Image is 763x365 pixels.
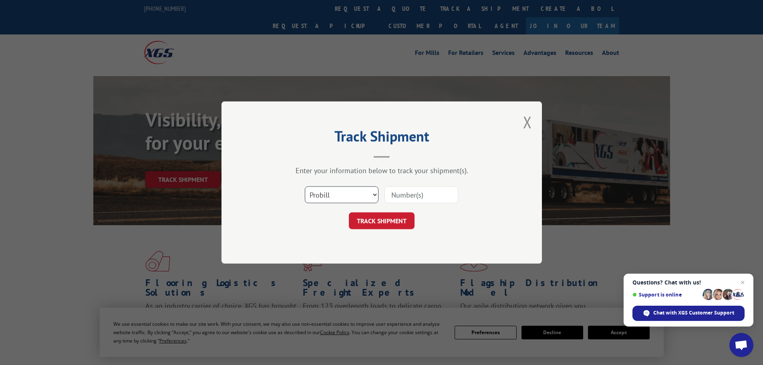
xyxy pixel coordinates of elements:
[262,166,502,175] div: Enter your information below to track your shipment(s).
[523,111,532,133] button: Close modal
[632,306,745,321] span: Chat with XGS Customer Support
[632,279,745,286] span: Questions? Chat with us!
[262,131,502,146] h2: Track Shipment
[349,212,415,229] button: TRACK SHIPMENT
[729,333,753,357] a: Open chat
[653,309,734,317] span: Chat with XGS Customer Support
[385,186,458,203] input: Number(s)
[632,292,700,298] span: Support is online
